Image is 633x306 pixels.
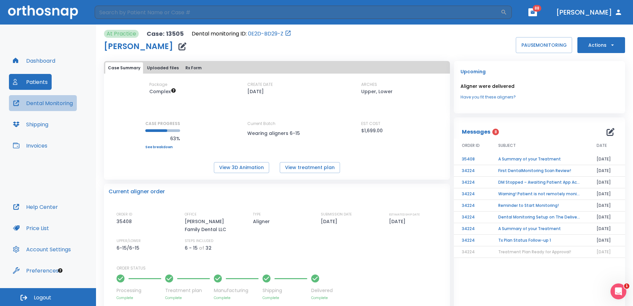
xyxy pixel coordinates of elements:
[589,200,625,212] td: [DATE]
[165,287,210,294] p: Treatment plan
[454,165,490,177] td: 34224
[263,295,307,300] p: Complete
[624,283,629,289] span: 1
[554,6,625,18] button: [PERSON_NAME]
[109,188,165,196] p: Current aligner order
[533,5,541,12] span: 88
[145,121,180,127] p: CASE PROGRESS
[311,287,333,294] p: Delivered
[462,249,475,255] span: 34224
[490,177,589,188] td: DM Stopped – Awaiting Patient App Activation
[9,116,52,132] a: Shipping
[610,283,626,299] iframe: Intercom live chat
[214,162,269,173] button: View 3D Animation
[206,244,212,252] p: 32
[454,200,490,212] td: 34224
[389,212,420,217] p: ESTIMATED SHIP DATE
[311,295,333,300] p: Complete
[117,265,445,271] p: ORDER STATUS
[577,37,625,53] button: Actions
[597,249,611,255] span: [DATE]
[8,5,78,19] img: Orthosnap
[145,145,180,149] a: See breakdown
[454,153,490,165] td: 35408
[214,295,259,300] p: Complete
[117,287,161,294] p: Processing
[199,244,204,252] p: of
[9,241,75,257] button: Account Settings
[9,53,59,69] button: Dashboard
[321,217,340,225] p: [DATE]
[247,121,307,127] p: Current Batch
[361,82,377,88] p: ARCHES
[454,188,490,200] td: 34224
[454,177,490,188] td: 34224
[149,82,167,88] p: Package
[57,268,63,274] div: Tooltip anchor
[247,129,307,137] p: Wearing aligners 6-15
[253,217,272,225] p: Aligner
[454,223,490,235] td: 34224
[253,212,261,217] p: TYPE
[589,188,625,200] td: [DATE]
[9,74,52,90] button: Patients
[490,212,589,223] td: Dental Monitoring Setup on The Delivery Day
[498,143,516,149] span: SUBJECT
[490,235,589,246] td: Tx Plan Status Follow-up 1
[597,143,607,149] span: DATE
[147,30,184,38] p: Case: 13505
[461,68,618,76] p: Upcoming
[105,62,449,74] div: tabs
[492,129,499,135] span: 8
[9,199,62,215] button: Help Center
[9,95,77,111] a: Dental Monitoring
[454,212,490,223] td: 34224
[321,212,352,217] p: SUBMISSION DATE
[361,127,383,135] p: $1,699.00
[183,62,204,74] button: Rx Form
[454,235,490,246] td: 34224
[107,30,136,38] p: At Practice
[490,153,589,165] td: A Summary of your Treatment
[117,217,134,225] p: 35408
[589,165,625,177] td: [DATE]
[361,121,380,127] p: EST COST
[248,30,283,38] a: 0E2D-BD29-Z
[145,135,180,143] p: 63%
[117,212,132,217] p: ORDER ID
[117,295,161,300] p: Complete
[589,212,625,223] td: [DATE]
[498,249,571,255] span: Treatment Plan Ready for Approval!
[589,223,625,235] td: [DATE]
[263,287,307,294] p: Shipping
[192,30,247,38] p: Dental monitoring ID:
[185,244,198,252] p: 6 - 15
[165,295,210,300] p: Complete
[490,200,589,212] td: Reminder to Start Monitoring!
[9,263,63,278] button: Preferences
[9,138,51,153] button: Invoices
[185,238,213,244] p: STEPS INCLUDED
[516,37,572,53] button: PAUSEMONITORING
[9,220,53,236] button: Price List
[247,82,273,88] p: CREATE DATE
[117,238,141,244] p: UPPER/LOWER
[104,42,173,50] h1: [PERSON_NAME]
[95,6,501,19] input: Search by Patient Name or Case #
[144,62,181,74] button: Uploaded files
[34,294,51,301] span: Logout
[589,177,625,188] td: [DATE]
[462,143,480,149] span: ORDER ID
[461,82,618,90] p: Aligner were delivered
[185,212,197,217] p: OFFICE
[589,235,625,246] td: [DATE]
[490,165,589,177] td: First DentalMonitoring Scan Review!
[117,244,142,252] p: 6-15/6-15
[247,88,264,95] p: [DATE]
[361,88,393,95] p: Upper, Lower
